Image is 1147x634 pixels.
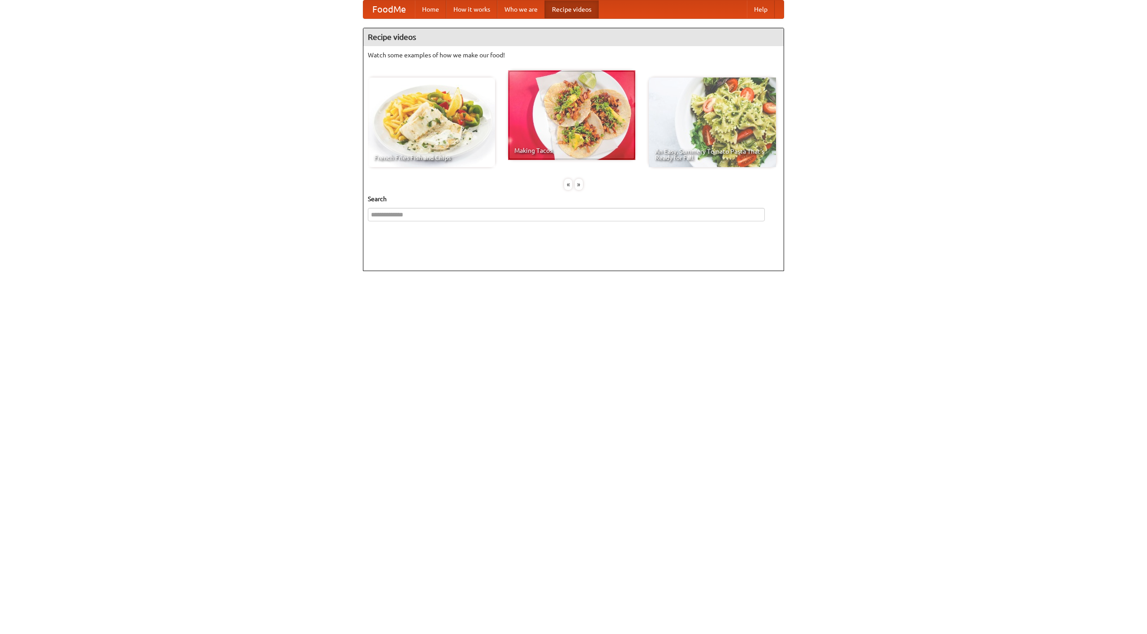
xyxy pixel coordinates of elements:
[564,179,572,190] div: «
[415,0,446,18] a: Home
[368,51,779,60] p: Watch some examples of how we make our food!
[649,78,776,167] a: An Easy, Summery Tomato Pasta That's Ready for Fall
[446,0,497,18] a: How it works
[497,0,545,18] a: Who we are
[368,78,495,167] a: French Fries Fish and Chips
[363,28,784,46] h4: Recipe videos
[514,147,629,154] span: Making Tacos
[545,0,599,18] a: Recipe videos
[363,0,415,18] a: FoodMe
[575,179,583,190] div: »
[374,155,489,161] span: French Fries Fish and Chips
[747,0,775,18] a: Help
[655,148,770,161] span: An Easy, Summery Tomato Pasta That's Ready for Fall
[368,194,779,203] h5: Search
[508,70,635,160] a: Making Tacos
